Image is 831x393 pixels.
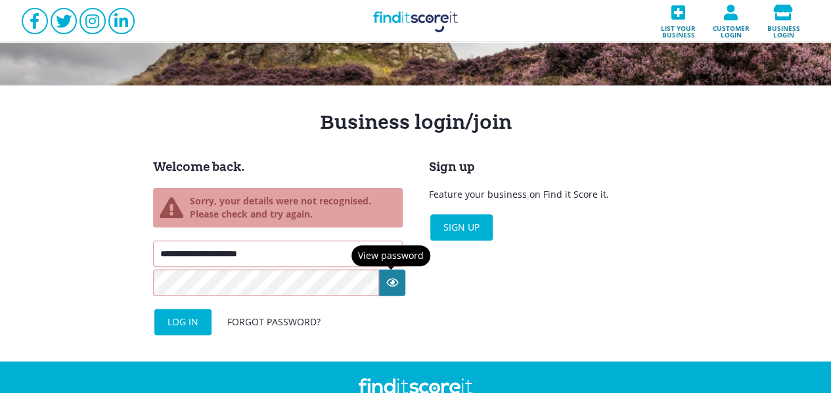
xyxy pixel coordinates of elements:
div: View password [351,245,430,266]
p: Feature your business on Find it Score it. [429,188,679,201]
h1: Business login/join [22,112,810,133]
a: Forgot password? [214,309,334,335]
h2: Sign up [429,159,679,175]
div: Log in [154,309,212,335]
a: Business login [757,1,810,42]
span: Business login [761,20,806,38]
a: Customer login [705,1,757,42]
a: Sign up [430,214,493,241]
a: List your business [652,1,705,42]
span: List your business [656,20,701,38]
div: Sorry, your details were not recognised. Please check and try again. [190,195,396,221]
h2: Welcome back. [153,159,403,175]
span: Customer login [709,20,753,38]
